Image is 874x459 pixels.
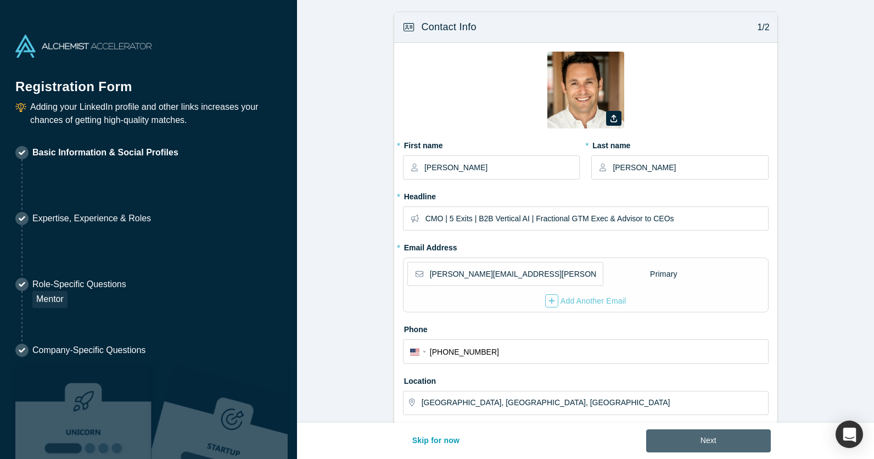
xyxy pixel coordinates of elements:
label: First name [403,136,580,152]
label: Phone [403,320,769,335]
input: Partner, CEO [425,207,767,230]
p: Company-Specific Questions [32,344,145,357]
img: Alchemist Accelerator Logo [15,35,152,58]
p: Adding your LinkedIn profile and other links increases your chances of getting high-quality matches. [30,100,282,127]
input: Enter a location [422,391,767,415]
p: Basic Information & Social Profiles [32,146,178,159]
label: Headline [403,187,769,203]
h1: Registration Form [15,65,282,97]
div: Mentor [32,291,68,308]
p: Expertise, Experience & Roles [32,212,151,225]
label: Email Address [403,238,457,254]
button: Skip for now [401,429,472,452]
p: 1/2 [752,21,770,34]
button: Next [646,429,771,452]
label: Location [403,372,769,387]
p: Role-Specific Questions [32,278,126,291]
div: Primary [649,265,678,284]
button: Add Another Email [545,294,627,308]
img: Profile user default [547,52,624,128]
h3: Contact Info [421,20,476,35]
label: Last name [591,136,768,152]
